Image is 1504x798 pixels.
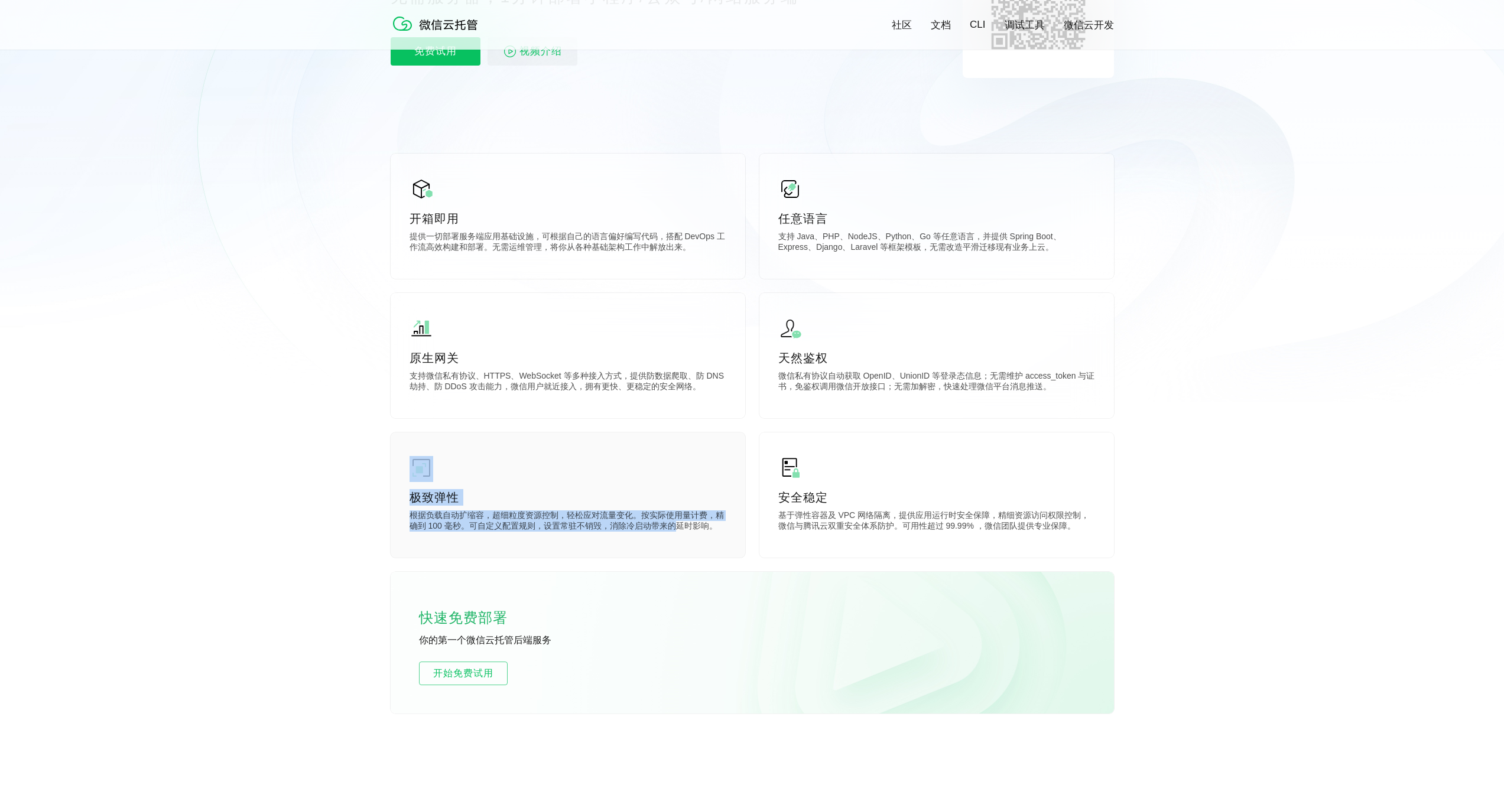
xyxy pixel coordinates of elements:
[420,666,507,680] span: 开始免费试用
[391,27,485,37] a: 微信云托管
[419,606,537,630] p: 快速免费部署
[778,371,1095,395] p: 微信私有协议自动获取 OpenID、UnionID 等登录态信息；无需维护 access_token 与证书，免鉴权调用微信开放接口；无需加解密，快速处理微信平台消息推送。
[410,210,726,227] p: 开箱即用
[410,232,726,255] p: 提供一切部署服务端应用基础设施，可根据自己的语言偏好编写代码，搭配 DevOps 工作流高效构建和部署。无需运维管理，将你从各种基础架构工作中解放出来。
[503,44,517,58] img: video_play.svg
[519,37,562,66] span: 视频介绍
[778,350,1095,366] p: 天然鉴权
[778,510,1095,534] p: 基于弹性容器及 VPC 网络隔离，提供应用运行时安全保障，精细资源访问权限控制，微信与腾讯云双重安全体系防护。可用性超过 99.99% ，微信团队提供专业保障。
[1005,18,1045,32] a: 调试工具
[391,37,480,66] p: 免费试用
[410,489,726,506] p: 极致弹性
[410,350,726,366] p: 原生网关
[410,510,726,534] p: 根据负载自动扩缩容，超细粒度资源控制，轻松应对流量变化。按实际使用量计费，精确到 100 毫秒。可自定义配置规则，设置常驻不销毁，消除冷启动带来的延时影响。
[391,12,485,35] img: 微信云托管
[1064,18,1114,32] a: 微信云开发
[931,18,951,32] a: 文档
[778,232,1095,255] p: 支持 Java、PHP、NodeJS、Python、Go 等任意语言，并提供 Spring Boot、Express、Django、Laravel 等框架模板，无需改造平滑迁移现有业务上云。
[778,210,1095,227] p: 任意语言
[892,18,912,32] a: 社区
[778,489,1095,506] p: 安全稳定
[970,19,985,31] a: CLI
[410,371,726,395] p: 支持微信私有协议、HTTPS、WebSocket 等多种接入方式，提供防数据爬取、防 DNS 劫持、防 DDoS 攻击能力，微信用户就近接入，拥有更快、更稳定的安全网络。
[419,634,596,647] p: 你的第一个微信云托管后端服务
